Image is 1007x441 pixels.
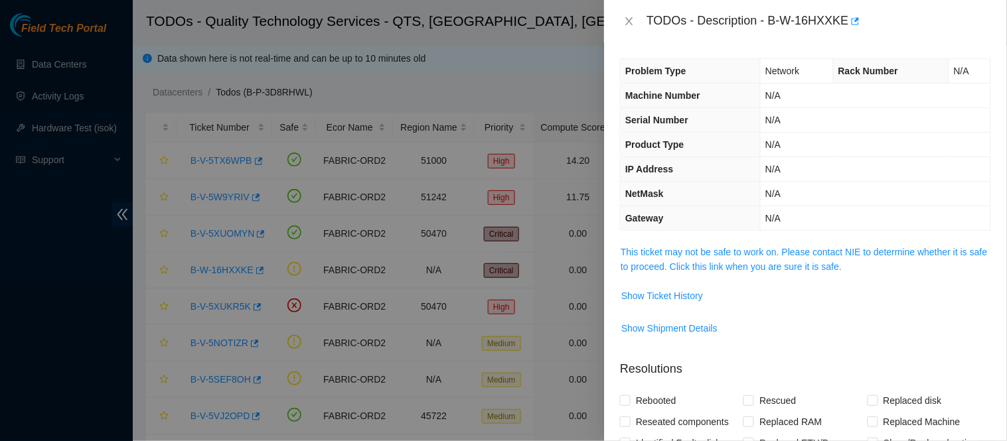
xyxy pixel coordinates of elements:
[621,288,703,303] span: Show Ticket History
[838,66,898,76] span: Rack Number
[625,188,664,199] span: NetMask
[625,164,673,174] span: IP Address
[620,349,991,378] p: Resolutions
[624,16,635,27] span: close
[765,164,781,174] span: N/A
[621,321,718,336] span: Show Shipment Details
[625,115,688,125] span: Serial Number
[621,285,704,306] button: Show Ticket History
[954,66,969,76] span: N/A
[625,139,684,150] span: Product Type
[631,411,734,432] span: Reseated components
[621,318,718,339] button: Show Shipment Details
[625,90,700,101] span: Machine Number
[625,66,686,76] span: Problem Type
[621,247,987,272] a: This ticket may not be safe to work on. Please contact NIE to determine whether it is safe to pro...
[878,411,966,432] span: Replaced Machine
[765,90,781,101] span: N/A
[765,188,781,199] span: N/A
[765,115,781,125] span: N/A
[765,139,781,150] span: N/A
[878,390,947,411] span: Replaced disk
[620,15,639,28] button: Close
[647,11,991,32] div: TODOs - Description - B-W-16HXXKE
[765,213,781,223] span: N/A
[754,411,827,432] span: Replaced RAM
[625,213,664,223] span: Gateway
[754,390,801,411] span: Rescued
[765,66,799,76] span: Network
[631,390,682,411] span: Rebooted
